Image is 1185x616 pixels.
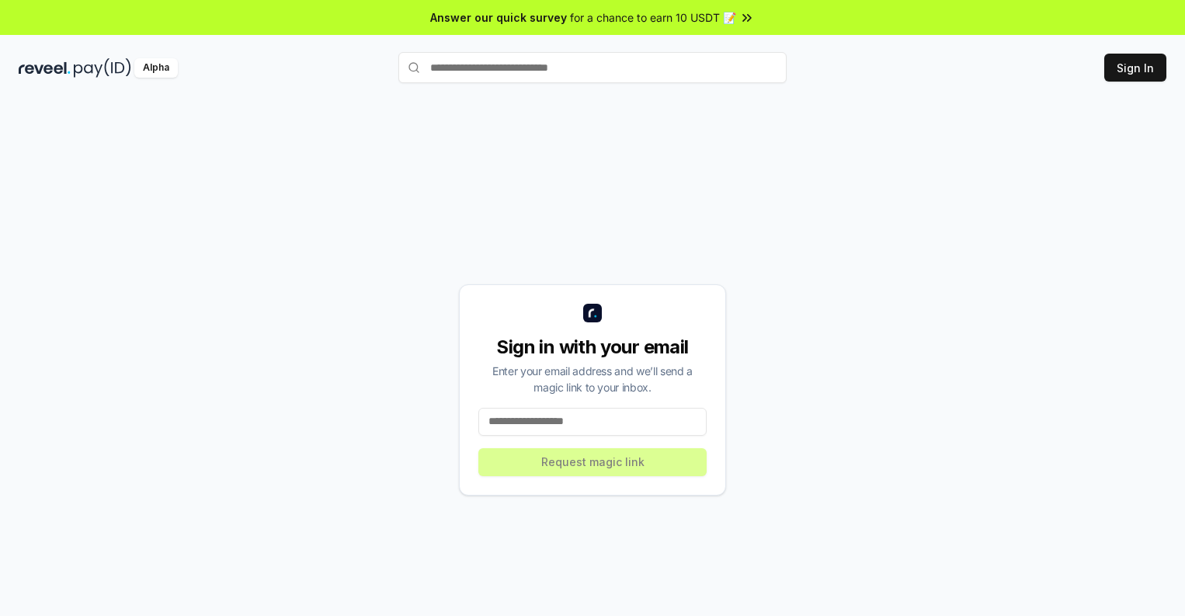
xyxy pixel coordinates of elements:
[570,9,736,26] span: for a chance to earn 10 USDT 📝
[134,58,178,78] div: Alpha
[583,304,602,322] img: logo_small
[74,58,131,78] img: pay_id
[1104,54,1166,82] button: Sign In
[478,363,707,395] div: Enter your email address and we’ll send a magic link to your inbox.
[430,9,567,26] span: Answer our quick survey
[478,335,707,360] div: Sign in with your email
[19,58,71,78] img: reveel_dark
